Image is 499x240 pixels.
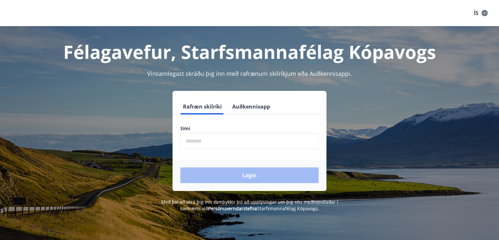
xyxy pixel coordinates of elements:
[23,39,476,64] h1: Félagavefur, Starfsmannafélag Kópavogs
[470,7,491,19] button: ÍS
[180,99,224,114] button: Rafræn skilríki
[147,70,352,77] span: Vinsamlegast skráðu þig inn með rafrænum skilríkjum eða Auðkennisappi.
[208,205,257,212] a: Persónuverndarstefna
[161,199,338,212] span: Með því að skrá þig inn samþykkir þú að upplýsingar um þig séu meðhöndlaðar í samræmi við Starfsm...
[180,125,319,132] label: Sími
[230,99,273,114] button: Auðkennisapp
